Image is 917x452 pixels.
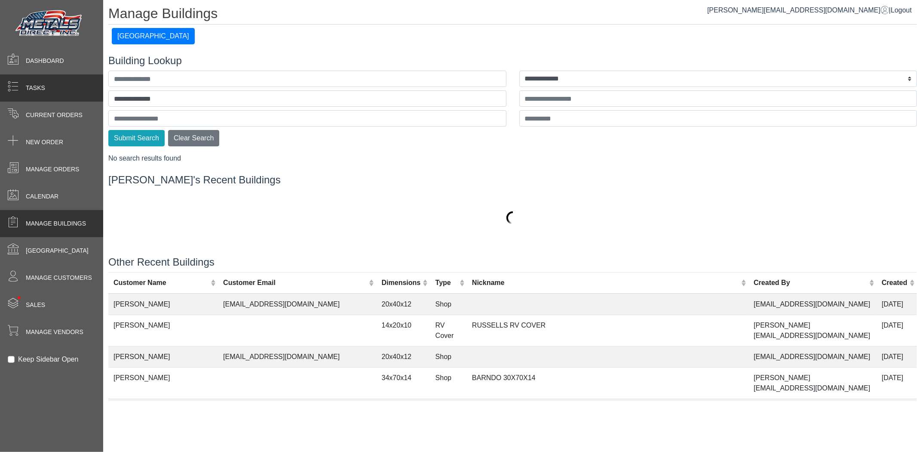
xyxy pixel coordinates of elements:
[26,111,83,120] span: Current Orders
[877,315,917,346] td: [DATE]
[382,278,421,288] div: Dimensions
[108,5,917,25] h1: Manage Buildings
[377,346,430,367] td: 20x40x12
[168,130,219,146] button: Clear Search
[13,8,86,40] img: Metals Direct Inc Logo
[748,399,877,430] td: [PERSON_NAME][EMAIL_ADDRESS][DOMAIN_NAME]
[108,399,218,430] td: [PERSON_NAME]
[108,256,917,269] h4: Other Recent Buildings
[377,315,430,346] td: 14x20x10
[26,138,63,147] span: New Order
[430,315,467,346] td: RV Cover
[877,294,917,315] td: [DATE]
[26,328,83,337] span: Manage Vendors
[26,300,45,310] span: Sales
[26,56,64,65] span: Dashboard
[748,294,877,315] td: [EMAIL_ADDRESS][DOMAIN_NAME]
[26,165,79,174] span: Manage Orders
[108,294,218,315] td: [PERSON_NAME]
[891,6,912,14] span: Logout
[223,278,367,288] div: Customer Email
[18,354,79,365] label: Keep Sidebar Open
[707,5,912,15] div: |
[108,367,218,399] td: [PERSON_NAME]
[877,346,917,367] td: [DATE]
[430,399,467,430] td: RV Cover
[108,55,917,67] h4: Building Lookup
[108,174,917,186] h4: [PERSON_NAME]'s Recent Buildings
[882,278,908,288] div: Created
[748,315,877,346] td: [PERSON_NAME][EMAIL_ADDRESS][DOMAIN_NAME]
[26,84,45,93] span: Tasks
[218,346,377,367] td: [EMAIL_ADDRESS][DOMAIN_NAME]
[113,278,209,288] div: Customer Name
[377,294,430,315] td: 20x40x12
[748,367,877,399] td: [PERSON_NAME][EMAIL_ADDRESS][DOMAIN_NAME]
[108,130,165,146] button: Submit Search
[430,294,467,315] td: Shop
[26,192,58,201] span: Calendar
[26,219,86,228] span: Manage Buildings
[112,32,195,40] a: [GEOGRAPHIC_DATA]
[707,6,889,14] a: [PERSON_NAME][EMAIL_ADDRESS][DOMAIN_NAME]
[377,367,430,399] td: 34x70x14
[108,315,218,346] td: [PERSON_NAME]
[877,367,917,399] td: [DATE]
[26,273,92,282] span: Manage Customers
[472,278,739,288] div: Nickname
[218,294,377,315] td: [EMAIL_ADDRESS][DOMAIN_NAME]
[8,284,30,312] span: •
[112,28,195,44] button: [GEOGRAPHIC_DATA]
[435,278,457,288] div: Type
[430,346,467,367] td: Shop
[430,367,467,399] td: Shop
[467,399,748,430] td: RUSSELLS RV COVER
[26,246,89,255] span: [GEOGRAPHIC_DATA]
[748,346,877,367] td: [EMAIL_ADDRESS][DOMAIN_NAME]
[467,315,748,346] td: RUSSELLS RV COVER
[108,153,917,164] div: No search results found
[108,346,218,367] td: [PERSON_NAME]
[877,399,917,430] td: [DATE]
[467,367,748,399] td: BARNDO 30X70X14
[754,278,867,288] div: Created By
[377,399,430,430] td: 14x20x10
